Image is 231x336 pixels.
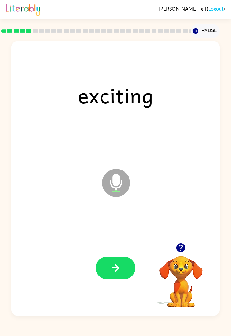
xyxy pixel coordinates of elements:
[159,6,225,11] div: ( )
[150,246,212,308] video: Your browser must support playing .mp4 files to use Literably. Please try using another browser.
[6,2,40,16] img: Literably
[159,6,207,11] span: [PERSON_NAME] Fell
[208,6,224,11] a: Logout
[191,24,220,38] button: Pause
[69,79,162,111] span: exciting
